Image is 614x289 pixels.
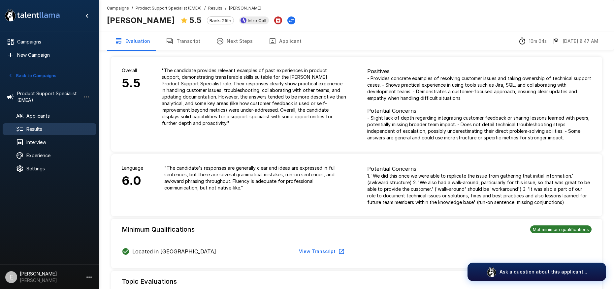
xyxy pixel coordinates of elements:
button: Transcript [158,32,208,50]
span: Rank: 25th [207,18,234,23]
button: Ask a question about this applicant... [468,263,606,281]
span: Met minimum qualifications [530,227,592,232]
u: Campaigns [107,6,129,11]
button: Change Stage [287,16,295,24]
p: " The candidate provides relevant examples of past experiences in product support, demonstrating ... [162,67,346,127]
b: [PERSON_NAME] [107,15,175,25]
button: Next Steps [208,32,261,50]
h6: 6.0 [122,171,143,190]
button: Evaluation [107,32,158,50]
p: 10m 04s [529,38,547,44]
span: / [132,5,133,12]
p: Potential Concerns [367,165,592,173]
span: Intro Call [245,18,269,23]
span: / [204,5,206,12]
p: 1. 'We did this once we were able to replicate the issue from gathering that initial information.... [367,173,592,206]
h6: Topic Evaluations [122,276,177,287]
button: View Transcript [296,246,346,258]
button: Archive Applicant [274,16,282,24]
u: Results [208,6,222,11]
div: View profile in Ashby [239,16,269,24]
p: " The candidate's responses are generally clear and ideas are expressed in full sentences, but th... [164,165,346,191]
b: 5.5 [189,15,202,25]
p: Located in [GEOGRAPHIC_DATA] [132,247,216,255]
p: Language [122,165,143,171]
div: The time between starting and completing the interview [518,37,547,45]
img: logo_glasses@2x.png [486,267,497,277]
img: ashbyhq_logo.jpeg [241,17,246,23]
span: / [225,5,226,12]
p: [DATE] 8:47 AM [563,38,598,44]
p: Ask a question about this applicant... [500,269,587,275]
p: - Slight lack of depth regarding integrating customer feedback or sharing lessons learned with pe... [367,115,592,141]
h6: 5.5 [122,74,141,93]
p: Overall [122,67,141,74]
u: Product Support Specialist (EMEA) [136,6,202,11]
h6: Minimum Qualifications [122,224,195,235]
p: Potential Concerns [367,107,592,115]
span: [PERSON_NAME] [229,5,261,12]
div: The date and time when the interview was completed [552,37,598,45]
button: Applicant [261,32,309,50]
p: - Provides concrete examples of resolving customer issues and taking ownership of technical suppo... [367,75,592,101]
p: Positives [367,67,592,75]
